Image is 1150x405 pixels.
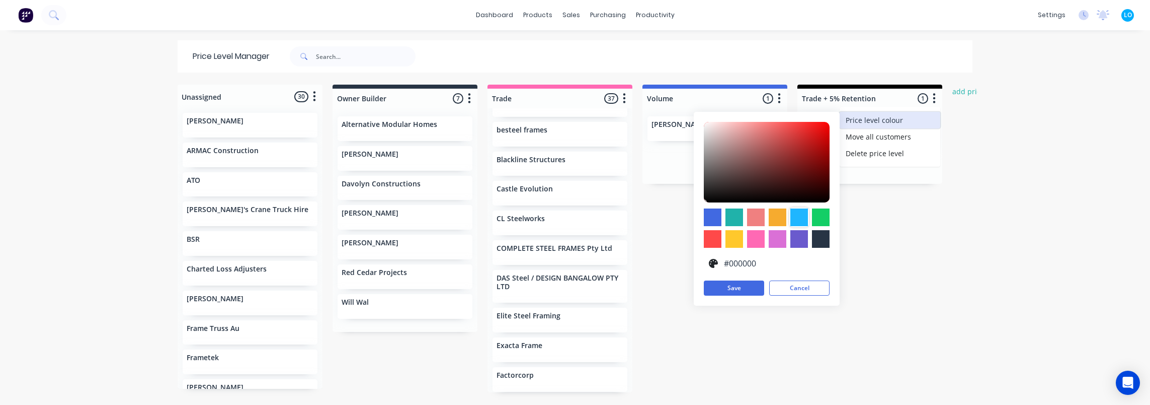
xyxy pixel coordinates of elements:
div: [PERSON_NAME] [183,113,317,138]
div: besteel frames [492,122,627,147]
div: #f6ab2f [769,209,786,226]
div: #20b2aa [725,209,743,226]
button: Price level colour [840,112,940,128]
div: [PERSON_NAME] [647,116,782,141]
p: ARMAC Construction [187,147,259,155]
div: Castle Evolution [492,181,627,206]
div: sales [557,8,585,23]
div: #4169e1 [704,209,721,226]
p: Blackline Structures [497,156,565,164]
p: [PERSON_NAME] [342,239,398,247]
div: Will Wal [338,294,472,319]
div: #6a5acd [790,230,808,248]
div: #da70d6 [769,230,786,248]
span: LO [1124,11,1132,20]
div: DAS Steel / DESIGN BANGALOW PTY LTD [492,270,627,303]
p: Factorcorp [497,371,534,380]
div: Blackline Structures [492,152,627,176]
div: #f08080 [747,209,765,226]
div: #ff4949 [704,230,721,248]
p: Castle Evolution [497,185,553,193]
div: Frametek [183,350,317,374]
a: dashboard [471,8,518,23]
p: Alternative Modular Homes [342,120,437,129]
div: Exacta Frame [492,337,627,362]
div: Frame Truss Au [183,320,317,345]
p: Will Wal [342,298,369,307]
div: Factorcorp [492,367,627,392]
p: besteel frames [497,126,547,134]
div: #13ce66 [812,209,830,226]
p: Exacta Frame [497,342,542,350]
div: [PERSON_NAME] [338,205,472,230]
div: #1fb6ff [790,209,808,226]
p: [PERSON_NAME]'s Crane Truck Hire [187,206,308,214]
div: Price Level Manager [178,40,270,73]
p: [PERSON_NAME] [187,117,243,125]
p: Charted Loss Adjusters [187,265,267,274]
p: [PERSON_NAME] [342,150,398,159]
p: Elite Steel Framing [497,312,560,320]
div: Davolyn Constructions [338,176,472,200]
div: [PERSON_NAME]'s Crane Truck Hire [183,201,317,226]
div: #ffc82c [725,230,743,248]
p: [PERSON_NAME] [187,295,243,303]
button: Save [704,281,764,296]
div: COMPLETE STEEL FRAMES Pty Ltd [492,240,627,265]
button: Move all customers [840,128,940,145]
div: Alternative Modular Homes [338,116,472,141]
div: Charted Loss Adjusters [183,261,317,286]
p: [PERSON_NAME] [342,209,398,218]
div: settings [1033,8,1071,23]
div: [PERSON_NAME] [338,235,472,259]
p: DAS Steel / DESIGN BANGALOW PTY LTD [497,274,623,291]
span: 30 [294,91,308,102]
div: #ff69b4 [747,230,765,248]
div: Red Cedar Projects [338,264,472,289]
p: Frame Truss Au [187,324,239,333]
div: BSR [183,231,317,256]
div: ARMAC Construction [183,143,317,167]
div: [PERSON_NAME] [183,379,317,404]
div: ATO [183,172,317,197]
button: add price level [947,85,1008,98]
button: Cancel [769,281,830,296]
div: Open Intercom Messenger [1116,371,1140,395]
p: [PERSON_NAME] [651,120,708,129]
input: Search... [316,46,416,66]
p: Red Cedar Projects [342,268,407,277]
div: Elite Steel Framing [492,308,627,332]
p: Frametek [187,354,219,362]
img: Factory [18,8,33,23]
div: [PERSON_NAME] [338,146,472,171]
div: purchasing [585,8,631,23]
div: CL Steelworks [492,211,627,235]
p: CL Steelworks [497,215,545,223]
p: [PERSON_NAME] [187,383,243,392]
div: Unassigned [180,92,221,102]
div: products [518,8,557,23]
p: Davolyn Constructions [342,180,421,188]
div: productivity [631,8,680,23]
button: Delete price level [840,145,940,162]
p: ATO [187,176,200,185]
span: Price level colour [846,115,903,125]
div: #273444 [812,230,830,248]
p: BSR [187,235,200,244]
div: [PERSON_NAME] [183,291,317,315]
p: COMPLETE STEEL FRAMES Pty Ltd [497,244,612,253]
